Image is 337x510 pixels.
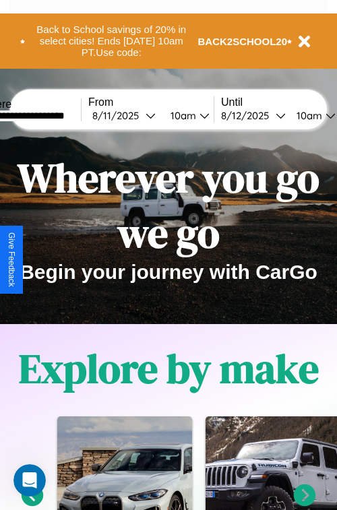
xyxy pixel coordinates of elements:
[19,341,319,396] h1: Explore by make
[92,109,146,122] div: 8 / 11 / 2025
[7,232,16,287] div: Give Feedback
[160,108,214,123] button: 10am
[88,108,160,123] button: 8/11/2025
[164,109,200,122] div: 10am
[88,96,214,108] label: From
[25,20,198,62] button: Back to School savings of 20% in select cities! Ends [DATE] 10am PT.Use code:
[13,464,46,497] iframe: Intercom live chat
[198,36,288,47] b: BACK2SCHOOL20
[221,109,276,122] div: 8 / 12 / 2025
[290,109,326,122] div: 10am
